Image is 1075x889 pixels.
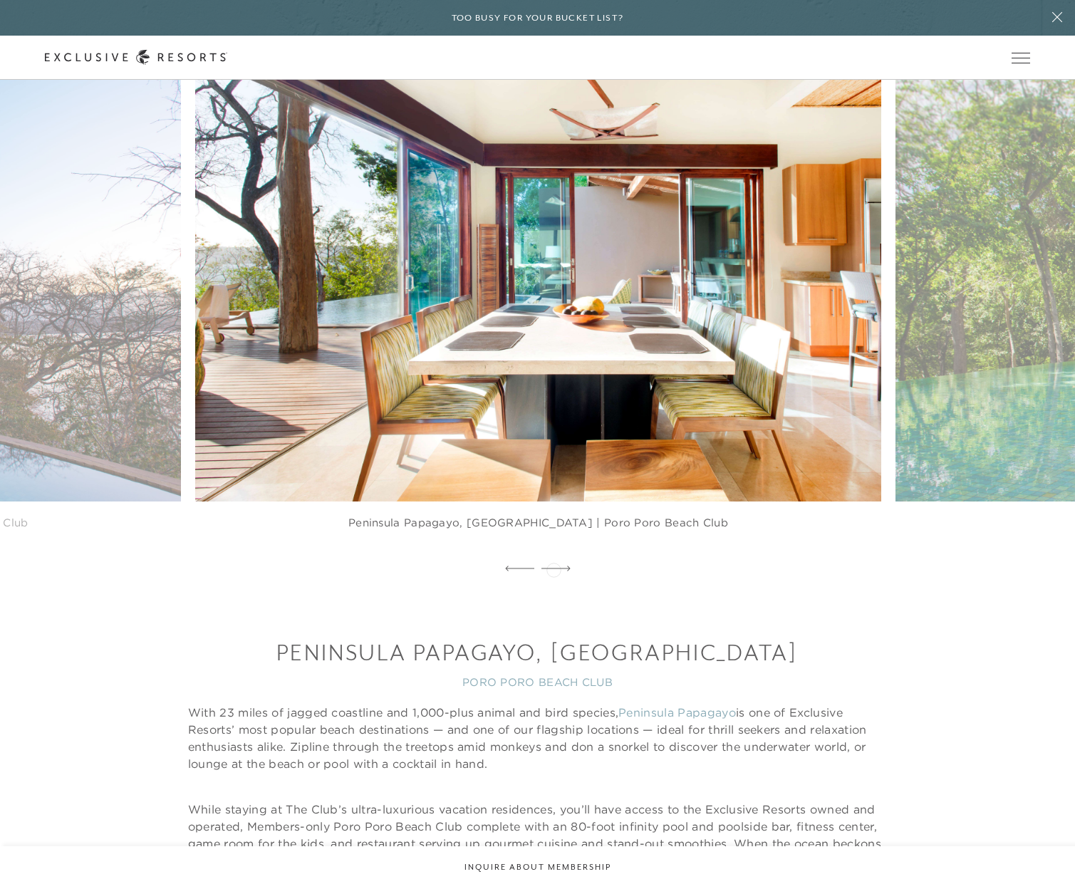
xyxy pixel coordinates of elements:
a: Peninsula Papagayo [618,705,736,719]
h6: Too busy for your bucket list? [452,11,624,25]
p: With 23 miles of jagged coastline and 1,000-plus animal and bird species, is one of Exclusive Res... [188,704,887,772]
a: PORO PORO BEACH CLUB [462,675,613,689]
h3: Peninsula Papagayo, [GEOGRAPHIC_DATA] [188,637,887,668]
iframe: Qualified Messenger [1009,823,1075,889]
button: Open navigation [1012,53,1030,63]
